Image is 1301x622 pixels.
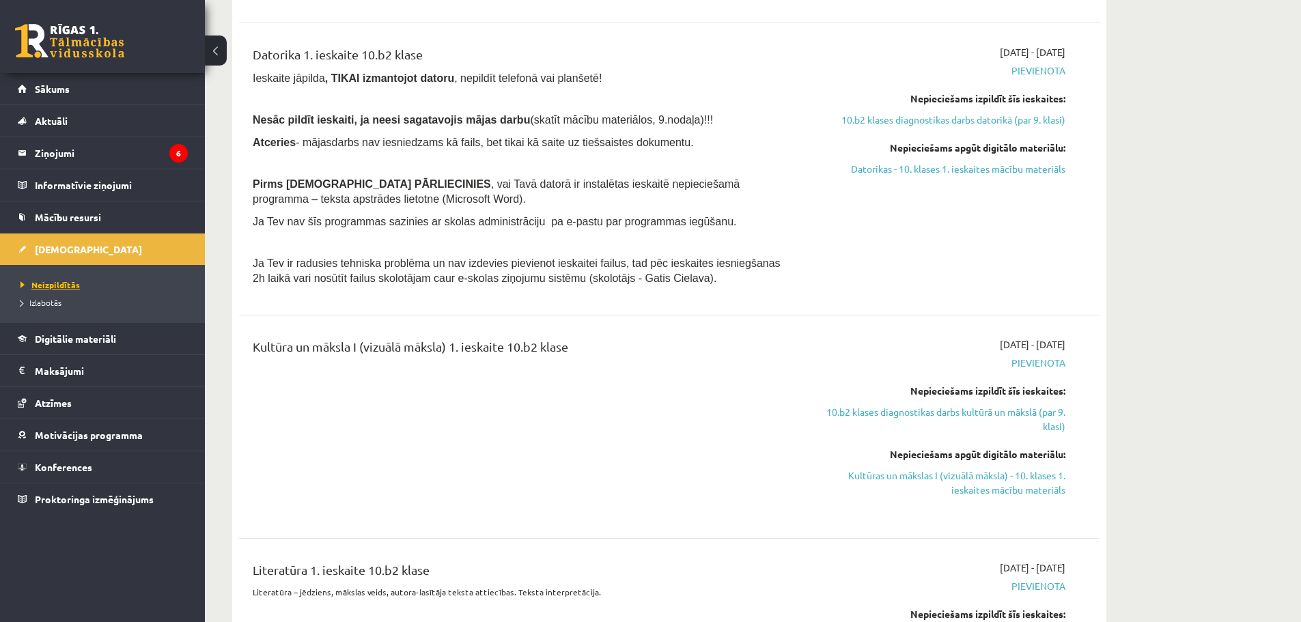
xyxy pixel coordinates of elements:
p: Literatūra – jēdziens, mākslas veids, autora-lasītāja teksta attiecības. Teksta interpretācija. [253,586,787,598]
span: Izlabotās [20,297,61,308]
span: Pirms [DEMOGRAPHIC_DATA] PĀRLIECINIES [253,178,491,190]
a: Digitālie materiāli [18,323,188,354]
span: Digitālie materiāli [35,333,116,345]
span: (skatīt mācību materiālos, 9.nodaļa)!!! [530,114,713,126]
span: [DATE] - [DATE] [1000,561,1065,575]
div: Nepieciešams izpildīt šīs ieskaites: [808,91,1065,106]
span: Ja Tev nav šīs programmas sazinies ar skolas administrāciju pa e-pastu par programmas iegūšanu. [253,216,736,227]
b: Atceries [253,137,296,148]
span: [DATE] - [DATE] [1000,337,1065,352]
a: Maksājumi [18,355,188,386]
span: Pievienota [808,63,1065,78]
span: Proktoringa izmēģinājums [35,493,154,505]
span: [DATE] - [DATE] [1000,45,1065,59]
span: Ieskaite jāpilda , nepildīt telefonā vai planšetē! [253,72,602,84]
span: Pievienota [808,579,1065,593]
i: 6 [169,144,188,162]
span: , vai Tavā datorā ir instalētas ieskaitē nepieciešamā programma – teksta apstrādes lietotne (Micr... [253,178,740,205]
span: Mācību resursi [35,211,101,223]
a: Informatīvie ziņojumi [18,169,188,201]
div: Nepieciešams apgūt digitālo materiālu: [808,447,1065,462]
span: Ja Tev ir radusies tehniska problēma un nav izdevies pievienot ieskaitei failus, tad pēc ieskaite... [253,257,781,284]
span: [DEMOGRAPHIC_DATA] [35,243,142,255]
span: Konferences [35,461,92,473]
a: Aktuāli [18,105,188,137]
span: Motivācijas programma [35,429,143,441]
span: Atzīmes [35,397,72,409]
a: Sākums [18,73,188,104]
a: Datorikas - 10. klases 1. ieskaites mācību materiāls [808,162,1065,176]
legend: Maksājumi [35,355,188,386]
a: Atzīmes [18,387,188,419]
div: Literatūra 1. ieskaite 10.b2 klase [253,561,787,586]
a: Kultūras un mākslas I (vizuālā māksla) - 10. klases 1. ieskaites mācību materiāls [808,468,1065,497]
div: Nepieciešams izpildīt šīs ieskaites: [808,607,1065,621]
a: [DEMOGRAPHIC_DATA] [18,234,188,265]
a: Rīgas 1. Tālmācības vidusskola [15,24,124,58]
span: Sākums [35,83,70,95]
div: Kultūra un māksla I (vizuālā māksla) 1. ieskaite 10.b2 klase [253,337,787,363]
legend: Ziņojumi [35,137,188,169]
a: Mācību resursi [18,201,188,233]
a: Proktoringa izmēģinājums [18,483,188,515]
a: Konferences [18,451,188,483]
a: Neizpildītās [20,279,191,291]
legend: Informatīvie ziņojumi [35,169,188,201]
div: Nepieciešams apgūt digitālo materiālu: [808,141,1065,155]
a: 10.b2 klases diagnostikas darbs kultūrā un mākslā (par 9. klasi) [808,405,1065,434]
a: 10.b2 klases diagnostikas darbs datorikā (par 9. klasi) [808,113,1065,127]
a: Izlabotās [20,296,191,309]
span: Neizpildītās [20,279,80,290]
a: Ziņojumi6 [18,137,188,169]
a: Motivācijas programma [18,419,188,451]
div: Nepieciešams izpildīt šīs ieskaites: [808,384,1065,398]
span: Pievienota [808,356,1065,370]
span: - mājasdarbs nav iesniedzams kā fails, bet tikai kā saite uz tiešsaistes dokumentu. [253,137,694,148]
div: Datorika 1. ieskaite 10.b2 klase [253,45,787,70]
span: Nesāc pildīt ieskaiti, ja neesi sagatavojis mājas darbu [253,114,530,126]
b: , TIKAI izmantojot datoru [325,72,454,84]
span: Aktuāli [35,115,68,127]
